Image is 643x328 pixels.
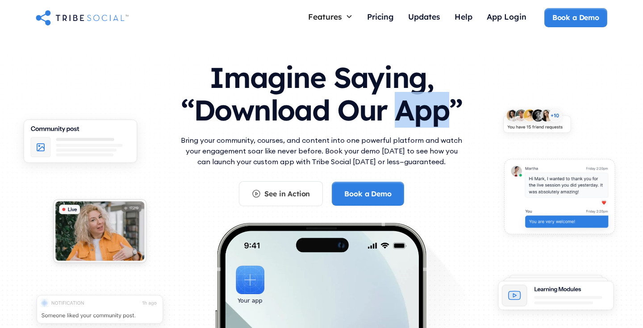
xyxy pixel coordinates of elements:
a: See in Action [239,181,323,206]
a: Updates [401,8,447,27]
img: An illustration of Community Feed [13,112,148,176]
div: Help [455,12,472,21]
div: Pricing [367,12,394,21]
div: Features [301,8,360,25]
img: An illustration of Learning Modules [489,270,623,322]
a: Book a Demo [544,8,607,27]
img: An illustration of chat [495,153,624,245]
h1: Imagine Saying, “Download Our App” [179,52,464,131]
a: home [36,8,129,26]
img: An illustration of New friends requests [495,103,579,143]
a: Pricing [360,8,401,27]
div: Your app [238,296,262,306]
a: Book a Demo [332,182,404,206]
div: Features [308,12,342,21]
div: App Login [487,12,526,21]
a: Help [447,8,480,27]
div: See in Action [264,189,310,199]
p: Bring your community, courses, and content into one powerful platform and watch your engagement s... [179,135,464,167]
a: App Login [480,8,534,27]
div: Updates [408,12,440,21]
img: An illustration of Live video [45,193,154,273]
